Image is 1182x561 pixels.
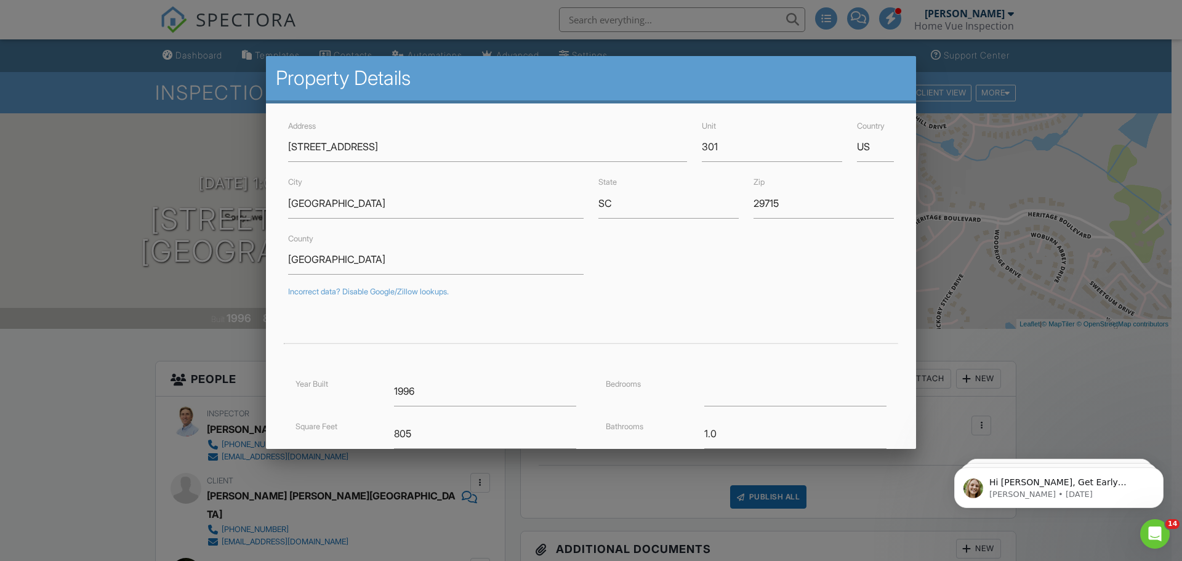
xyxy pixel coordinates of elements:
span: 14 [1165,519,1180,529]
label: Zip [754,177,765,187]
label: Bathrooms [606,422,643,431]
label: Country [857,121,885,131]
div: Incorrect data? Disable Google/Zillow lookups. [288,287,894,297]
label: County [288,234,313,243]
label: Bedrooms [606,379,641,389]
h2: Property Details [276,66,906,91]
label: Year Built [295,379,328,389]
label: Square Feet [295,422,337,431]
label: City [288,177,302,187]
iframe: Intercom notifications message [936,442,1182,528]
label: Address [288,121,316,131]
iframe: Intercom live chat [1140,519,1170,549]
label: Unit [702,121,716,131]
label: State [598,177,617,187]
